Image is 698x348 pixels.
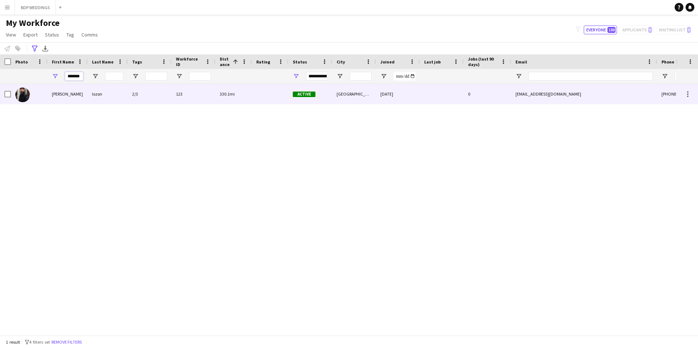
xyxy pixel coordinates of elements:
[88,84,128,104] div: Iozon
[42,30,62,39] a: Status
[293,59,307,65] span: Status
[29,339,50,345] span: 4 filters set
[23,31,38,38] span: Export
[584,26,617,34] button: Everyone188
[661,73,668,80] button: Open Filter Menu
[15,0,56,15] button: BDP WEDDINGS
[66,31,74,38] span: Tag
[92,73,99,80] button: Open Filter Menu
[511,84,657,104] div: [EMAIL_ADDRESS][DOMAIN_NAME]
[105,72,123,81] input: Last Name Filter Input
[661,59,674,65] span: Phone
[332,84,376,104] div: [GEOGRAPHIC_DATA]
[394,72,415,81] input: Joined Filter Input
[15,88,30,102] img: Claudiu Iozon
[337,59,345,65] span: City
[92,59,114,65] span: Last Name
[78,30,101,39] a: Comms
[6,31,16,38] span: View
[3,30,19,39] a: View
[65,72,83,81] input: First Name Filter Input
[380,59,395,65] span: Joined
[189,72,211,81] input: Workforce ID Filter Input
[47,84,88,104] div: [PERSON_NAME]
[529,72,653,81] input: Email Filter Input
[81,31,98,38] span: Comms
[132,73,139,80] button: Open Filter Menu
[52,73,58,80] button: Open Filter Menu
[50,338,83,346] button: Remove filters
[176,73,183,80] button: Open Filter Menu
[15,59,28,65] span: Photo
[293,92,315,97] span: Active
[468,56,498,67] span: Jobs (last 90 days)
[145,72,167,81] input: Tags Filter Input
[6,18,60,28] span: My Workforce
[20,30,41,39] a: Export
[424,59,441,65] span: Last job
[45,31,59,38] span: Status
[376,84,420,104] div: [DATE]
[64,30,77,39] a: Tag
[220,56,230,67] span: Distance
[515,73,522,80] button: Open Filter Menu
[132,59,142,65] span: Tags
[380,73,387,80] button: Open Filter Menu
[515,59,527,65] span: Email
[464,84,511,104] div: 0
[128,84,172,104] div: 2/3
[293,73,299,80] button: Open Filter Menu
[41,44,50,53] app-action-btn: Export XLSX
[30,44,39,53] app-action-btn: Advanced filters
[172,84,215,104] div: 123
[220,91,235,97] span: 330.1mi
[256,59,270,65] span: Rating
[52,59,74,65] span: First Name
[607,27,615,33] span: 188
[176,56,202,67] span: Workforce ID
[337,73,343,80] button: Open Filter Menu
[350,72,372,81] input: City Filter Input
